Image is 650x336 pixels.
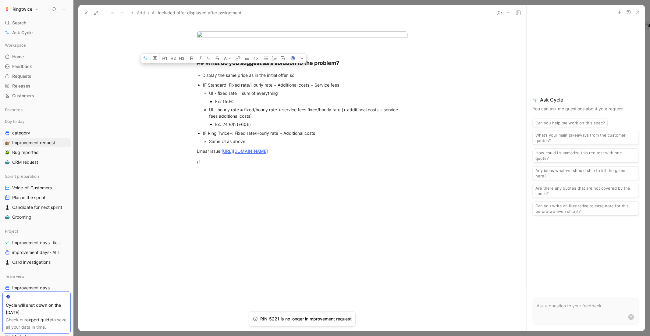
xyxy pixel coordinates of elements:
[215,98,408,105] div: Ex: 150€
[209,90,408,96] div: UI - fixed rate = sum of everything
[4,259,11,266] button: ♟️
[197,148,408,154] div: Linear issue:
[12,73,31,79] span: Requests
[5,118,24,124] span: Day to day
[12,54,24,60] span: Home
[5,205,10,210] img: ♟️
[533,131,639,145] button: What’s your main takeaways from the customer quotes?
[5,215,10,220] img: 🤖
[12,204,62,210] span: Candidate for next sprint
[533,96,639,103] span: Ask Cycle
[2,227,71,236] div: Project
[2,183,71,192] a: Voice-of-Customers
[2,105,71,114] div: Favorites
[533,166,639,180] button: Any ideas what we should ship to kill the game here?
[260,316,352,321] span: RIN-5221 is no longer in Improvement request
[2,227,71,267] div: ProjectImprovement days- tickets readyimprovement days- ALL♟️Card investigations
[2,18,71,27] div: Search
[5,160,10,165] img: 🤖
[152,9,241,16] span: All-included offer displayed after assignment
[5,260,10,265] img: ♟️
[6,302,67,316] div: Cycle will shut down on the [DATE].
[2,283,71,292] a: Improvement days
[12,240,64,246] span: Improvement days- tickets ready
[2,272,71,281] div: Team view
[2,91,71,100] a: Customers
[2,248,71,257] a: improvement days- ALL
[533,105,639,113] p: You can ask me questions about your request
[2,72,71,81] a: Requests
[2,128,71,138] a: category
[2,258,71,267] a: ♟️Card investigations
[26,317,52,322] a: export guide
[2,52,71,61] a: Home
[197,60,339,66] strong: ## What do you suggest as a solution to the problem?
[12,214,31,220] span: Grooming
[4,204,11,211] button: ♟️
[2,117,71,167] div: Day to daycategory🐌Improvement request🪲Bug reported🤖CRM request
[533,184,639,198] button: Are there any quotes that are not covered by the specs?
[5,173,39,179] span: Sprint preparation
[533,119,608,127] button: Can you help me work on this spec?
[2,117,71,126] div: Day to day
[5,140,10,145] img: 🐌
[203,130,408,136] div: IF Ring Twice+: Fixed rate/Hourly rate + Additional costs
[2,41,71,50] div: Workspace
[203,82,408,88] div: IF Standard: Fixed rate/Hourly rate + Additional costs + Service fees
[215,121,408,127] div: Ex: 24 €/h (+60€)
[12,285,50,291] span: Improvement days
[4,139,11,146] button: 🐌
[197,72,408,78] div: → Display the same price as in the initial offer, so:
[2,28,71,37] a: Ask Cycle
[197,159,408,165] div: /li
[12,195,45,201] span: Plan in the sprint
[148,9,149,16] span: /
[12,130,30,136] span: category
[130,9,147,16] button: Add
[5,228,18,234] span: Project
[12,63,32,70] span: Feedback
[4,213,11,221] button: 🤖
[12,29,33,36] span: Ask Cycle
[12,6,32,12] h1: Ringtwice
[197,31,408,40] img: Capture d’écran 2025-08-20 à 14.09.23.png
[12,140,55,146] span: Improvement request
[12,19,26,27] span: Search
[5,42,26,48] span: Workspace
[12,83,30,89] span: Releases
[2,81,71,91] a: Releases
[6,316,67,331] div: Check our to save all your data in time.
[533,202,639,216] button: Can you write an illustrative release note for this, before we even ship it?
[12,249,60,256] span: improvement days- ALL
[2,172,71,222] div: Sprint preparationVoice-of-CustomersPlan in the sprint♟️Candidate for next sprint🤖Grooming
[12,185,52,191] span: Voice-of-Customers
[2,203,71,212] a: ♟️Candidate for next sprint
[12,149,39,155] span: Bug reported
[2,5,40,13] button: RingtwiceRingtwice
[4,159,11,166] button: 🤖
[533,148,639,163] button: How could I summarize this request with one quote?
[2,193,71,202] a: Plan in the sprint
[209,138,408,145] div: Same UI as above
[12,159,38,165] span: CRM request
[4,149,11,156] button: 🪲
[12,259,51,265] span: Card investigations
[209,106,408,119] div: UI - hourly rate = fixed/hourly rate + service fees fixed/hourly rate (+ additinoal costs + servi...
[5,107,23,113] span: Favorites
[2,158,71,167] a: 🤖CRM request
[2,148,71,157] a: 🪲Bug reported
[2,238,71,247] a: Improvement days- tickets ready
[5,150,10,155] img: 🪲
[5,273,25,279] span: Team view
[4,6,10,12] img: Ringtwice
[2,138,71,147] a: 🐌Improvement request
[2,172,71,181] div: Sprint preparation
[222,148,268,154] a: [URL][DOMAIN_NAME]
[2,62,71,71] a: Feedback
[2,213,71,222] a: 🤖Grooming
[12,93,34,99] span: Customers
